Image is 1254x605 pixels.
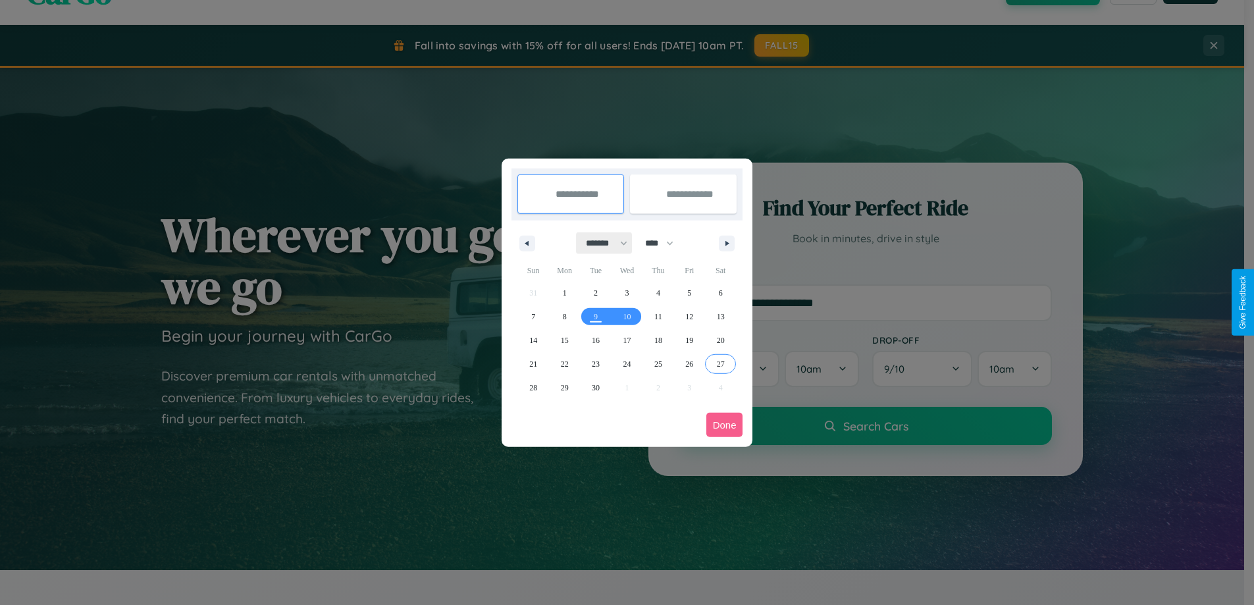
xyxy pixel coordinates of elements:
[529,376,537,400] span: 28
[549,329,580,352] button: 15
[561,376,569,400] span: 29
[625,281,629,305] span: 3
[706,413,743,437] button: Done
[549,352,580,376] button: 22
[717,329,725,352] span: 20
[518,305,549,329] button: 7
[594,281,598,305] span: 2
[580,376,611,400] button: 30
[612,329,642,352] button: 17
[531,305,535,329] span: 7
[623,352,631,376] span: 24
[580,305,611,329] button: 9
[592,352,600,376] span: 23
[549,281,580,305] button: 1
[685,352,693,376] span: 26
[623,329,631,352] span: 17
[549,376,580,400] button: 29
[674,329,705,352] button: 19
[580,329,611,352] button: 16
[612,305,642,329] button: 10
[592,329,600,352] span: 16
[580,281,611,305] button: 2
[612,352,642,376] button: 24
[685,305,693,329] span: 12
[705,305,736,329] button: 13
[549,260,580,281] span: Mon
[563,305,567,329] span: 8
[642,260,673,281] span: Thu
[561,352,569,376] span: 22
[642,352,673,376] button: 25
[642,305,673,329] button: 11
[705,260,736,281] span: Sat
[674,281,705,305] button: 5
[654,305,662,329] span: 11
[674,260,705,281] span: Fri
[594,305,598,329] span: 9
[529,352,537,376] span: 21
[705,329,736,352] button: 20
[705,352,736,376] button: 27
[656,281,660,305] span: 4
[719,281,723,305] span: 6
[642,281,673,305] button: 4
[685,329,693,352] span: 19
[654,329,662,352] span: 18
[642,329,673,352] button: 18
[612,281,642,305] button: 3
[518,376,549,400] button: 28
[623,305,631,329] span: 10
[529,329,537,352] span: 14
[563,281,567,305] span: 1
[717,352,725,376] span: 27
[518,260,549,281] span: Sun
[561,329,569,352] span: 15
[549,305,580,329] button: 8
[592,376,600,400] span: 30
[674,352,705,376] button: 26
[687,281,691,305] span: 5
[674,305,705,329] button: 12
[717,305,725,329] span: 13
[580,260,611,281] span: Tue
[654,352,662,376] span: 25
[518,329,549,352] button: 14
[612,260,642,281] span: Wed
[1238,276,1247,329] div: Give Feedback
[705,281,736,305] button: 6
[518,352,549,376] button: 21
[580,352,611,376] button: 23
